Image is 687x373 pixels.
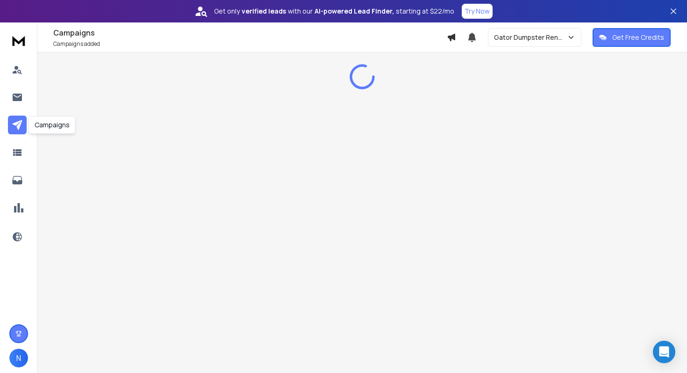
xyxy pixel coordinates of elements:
p: Campaigns added [53,40,447,48]
button: N [9,349,28,367]
strong: verified leads [242,7,286,16]
p: Get only with our starting at $22/mo [214,7,454,16]
h1: Campaigns [53,27,447,38]
button: Get Free Credits [593,28,671,47]
div: Campaigns [29,116,76,134]
p: Get Free Credits [612,33,664,42]
button: Try Now [462,4,493,19]
img: logo [9,32,28,49]
div: Open Intercom Messenger [653,341,675,363]
p: Try Now [465,7,490,16]
p: Gator Dumpster Rentals [494,33,567,42]
strong: AI-powered Lead Finder, [315,7,394,16]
